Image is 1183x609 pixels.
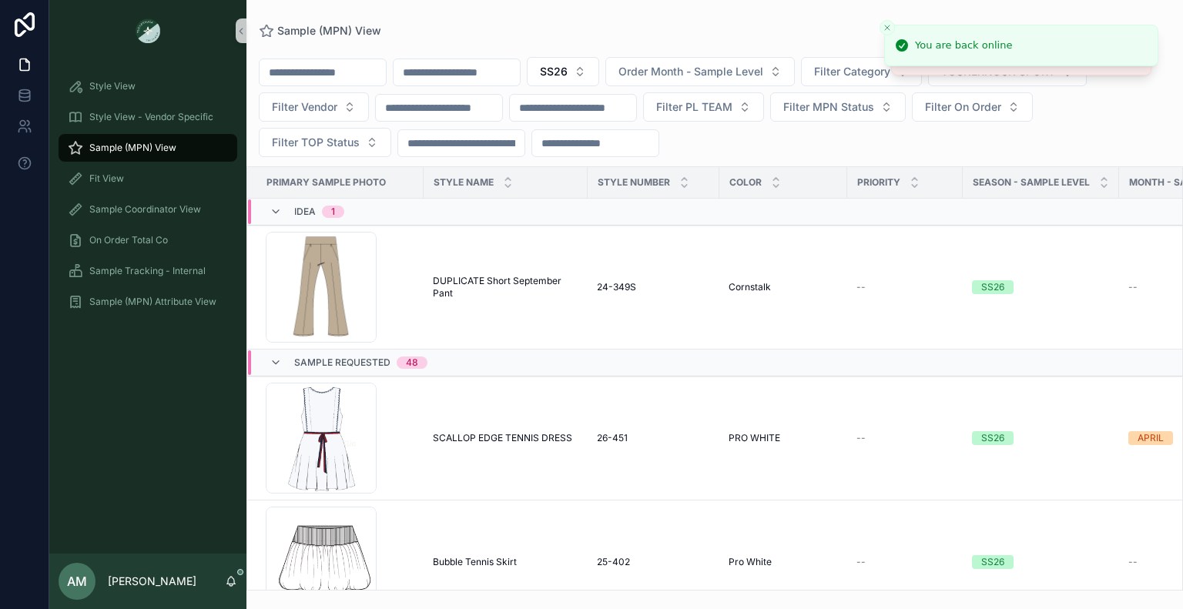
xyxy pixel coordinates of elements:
span: -- [1128,281,1138,293]
span: On Order Total Co [89,234,168,246]
a: -- [856,281,953,293]
span: Style Name [434,176,494,189]
a: 26-451 [597,432,710,444]
span: Filter MPN Status [783,99,874,115]
span: Filter Vendor [272,99,337,115]
a: Sample (MPN) Attribute View [59,288,237,316]
a: Pro White [729,556,838,568]
a: SCALLOP EDGE TENNIS DRESS [433,432,578,444]
a: PRO WHITE [729,432,838,444]
div: scrollable content [49,62,246,336]
button: Close toast [880,20,895,35]
a: Style View [59,72,237,100]
span: -- [856,281,866,293]
span: 25-402 [597,556,630,568]
a: Sample Tracking - Internal [59,257,237,285]
span: Filter On Order [925,99,1001,115]
span: SS26 [540,64,568,79]
div: You are back online [915,38,1012,53]
span: Filter Category [814,64,890,79]
button: Select Button [770,92,906,122]
a: SS26 [972,431,1110,445]
button: Select Button [259,128,391,157]
button: Select Button [527,57,599,86]
a: Fit View [59,165,237,192]
p: [PERSON_NAME] [108,574,196,589]
span: SCALLOP EDGE TENNIS DRESS [433,432,572,444]
span: Season - Sample Level [973,176,1090,189]
span: -- [1128,556,1138,568]
span: Style View - Vendor Specific [89,111,213,123]
span: Style View [89,80,136,92]
span: 24-349S [597,281,636,293]
span: Pro White [729,556,772,568]
span: Cornstalk [729,281,771,293]
a: Style View - Vendor Specific [59,103,237,131]
a: -- [856,432,953,444]
span: Filter PL TEAM [656,99,732,115]
span: 26-451 [597,432,628,444]
span: Sample (MPN) View [89,142,176,154]
span: Idea [294,206,316,218]
button: Select Button [643,92,764,122]
span: Sample Tracking - Internal [89,265,206,277]
a: -- [856,556,953,568]
a: Sample (MPN) View [59,134,237,162]
span: -- [856,556,866,568]
div: 48 [406,356,418,369]
button: Select Button [259,92,369,122]
button: Select Button [912,92,1033,122]
a: Sample Coordinator View [59,196,237,223]
span: PRIMARY SAMPLE PHOTO [266,176,386,189]
span: Style Number [598,176,670,189]
span: Fit View [89,172,124,185]
span: Bubble Tennis Skirt [433,556,517,568]
div: APRIL [1138,431,1164,445]
a: 25-402 [597,556,710,568]
button: Select Button [605,57,795,86]
span: Sample Coordinator View [89,203,201,216]
span: AM [67,572,87,591]
span: -- [856,432,866,444]
div: SS26 [981,555,1004,569]
div: 1 [331,206,335,218]
div: SS26 [981,280,1004,294]
a: Cornstalk [729,281,838,293]
a: 24-349S [597,281,710,293]
span: Color [729,176,762,189]
span: Filter TOP Status [272,135,360,150]
div: SS26 [981,431,1004,445]
a: SS26 [972,555,1110,569]
img: App logo [136,18,160,43]
button: Select Button [801,57,922,86]
span: PRIORITY [857,176,900,189]
a: Bubble Tennis Skirt [433,556,578,568]
span: Sample Requested [294,356,390,369]
span: Order Month - Sample Level [618,64,763,79]
a: Sample (MPN) View [259,23,381,38]
a: SS26 [972,280,1110,294]
a: DUPLICATE Short September Pant [433,275,578,299]
span: PRO WHITE [729,432,780,444]
a: On Order Total Co [59,226,237,254]
span: Sample (MPN) Attribute View [89,296,216,308]
span: Sample (MPN) View [277,23,381,38]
